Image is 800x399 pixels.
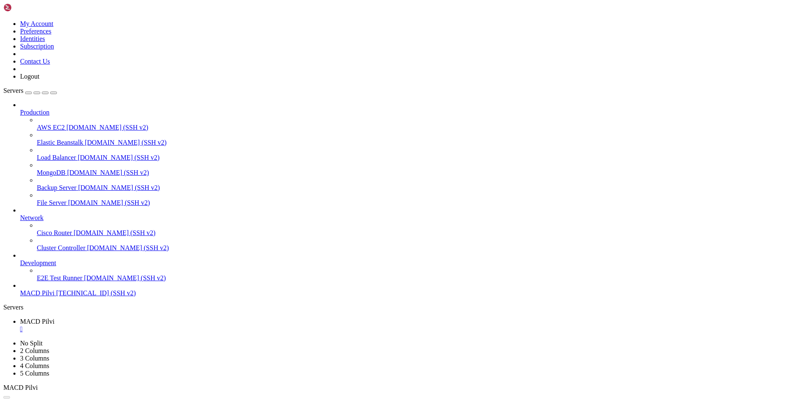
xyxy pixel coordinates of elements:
[20,58,50,65] a: Contact Us
[3,160,691,167] x-row: Run 'do-release-upgrade' to upgrade to it.
[37,184,797,192] a: Backup Server [DOMAIN_NAME] (SSH v2)
[20,347,49,354] a: 2 Columns
[20,214,797,222] a: Network
[20,325,797,333] a: 
[37,154,76,161] span: Load Balancer
[37,184,77,191] span: Backup Server
[37,222,797,237] li: Cisco Router [DOMAIN_NAME] (SSH v2)
[37,169,797,176] a: MongoDB [DOMAIN_NAME] (SSH v2)
[20,318,54,325] span: MACD Pilvi
[37,199,67,206] span: File Server
[3,18,691,25] x-row: * Documentation: [URL][DOMAIN_NAME]
[20,289,797,297] a: MACD Pilvi [TECHNICAL_ID] (SSH v2)
[67,124,149,131] span: [DOMAIN_NAME] (SSH v2)
[3,60,691,67] x-row: System load: 0.02 Processes: 116
[37,274,82,281] span: E2E Test Runner
[20,214,44,221] span: Network
[20,28,51,35] a: Preferences
[37,124,797,131] a: AWS EC2 [DOMAIN_NAME] (SSH v2)
[3,131,691,138] x-row: Enable ESM Apps to receive additional future security updates.
[67,169,149,176] span: [DOMAIN_NAME] (SSH v2)
[3,3,51,12] img: Shellngn
[37,244,797,252] a: Cluster Controller [DOMAIN_NAME] (SSH v2)
[3,384,38,391] span: MACD Pilvi
[3,138,691,146] x-row: See [URL][DOMAIN_NAME] or run: sudo pro status
[20,207,797,252] li: Network
[37,192,797,207] li: File Server [DOMAIN_NAME] (SSH v2)
[20,43,54,50] a: Subscription
[37,139,83,146] span: Elastic Beanstalk
[20,289,54,297] span: MACD Pilvi
[20,35,45,42] a: Identities
[20,282,797,297] li: MACD Pilvi [TECHNICAL_ID] (SSH v2)
[20,101,797,207] li: Production
[3,188,691,195] x-row: root@ubuntu-4gb-hel1-1:~# reboot
[3,103,691,110] x-row: Expanded Security Maintenance for Applications is not enabled.
[3,87,23,94] span: Servers
[37,267,797,282] li: E2E Test Runner [DOMAIN_NAME] (SSH v2)
[3,3,691,10] x-row: Welcome to Ubuntu 22.04.5 LTS (GNU/Linux 5.15.0-153-generic aarch64)
[78,154,160,161] span: [DOMAIN_NAME] (SSH v2)
[37,274,797,282] a: E2E Test Runner [DOMAIN_NAME] (SSH v2)
[20,20,54,27] a: My Account
[37,154,797,161] a: Load Balancer [DOMAIN_NAME] (SSH v2)
[37,131,797,146] li: Elastic Beanstalk [DOMAIN_NAME] (SSH v2)
[37,229,72,236] span: Cisco Router
[3,202,7,210] div: (0, 28)
[3,74,691,82] x-row: Memory usage: 4% IPv4 address for eth0: [TECHNICAL_ID]
[3,304,797,311] div: Servers
[84,274,166,281] span: [DOMAIN_NAME] (SSH v2)
[37,176,797,192] li: Backup Server [DOMAIN_NAME] (SSH v2)
[3,181,691,188] x-row: Last login: [DATE]
[20,362,49,369] a: 4 Columns
[3,46,691,53] x-row: System information as of [DATE]
[3,117,691,124] x-row: 0 updates can be applied immediately.
[37,237,797,252] li: Cluster Controller [DOMAIN_NAME] (SSH v2)
[37,116,797,131] li: AWS EC2 [DOMAIN_NAME] (SSH v2)
[85,139,167,146] span: [DOMAIN_NAME] (SSH v2)
[37,244,85,251] span: Cluster Controller
[37,161,797,176] li: MongoDB [DOMAIN_NAME] (SSH v2)
[20,259,56,266] span: Development
[20,355,49,362] a: 3 Columns
[68,199,150,206] span: [DOMAIN_NAME] (SSH v2)
[3,32,691,39] x-row: * Support: [URL][DOMAIN_NAME]
[56,289,136,297] span: [TECHNICAL_ID] (SSH v2)
[3,67,691,74] x-row: Usage of /: 5.1% of 37.23GB Users logged in: 1
[74,229,156,236] span: [DOMAIN_NAME] (SSH v2)
[78,184,160,191] span: [DOMAIN_NAME] (SSH v2)
[20,318,797,333] a: MACD Pilvi
[37,229,797,237] a: Cisco Router [DOMAIN_NAME] (SSH v2)
[37,139,797,146] a: Elastic Beanstalk [DOMAIN_NAME] (SSH v2)
[20,109,49,116] span: Production
[3,82,691,89] x-row: Swap usage: 0% IPv6 address for eth0: [TECHNICAL_ID]
[3,25,691,32] x-row: * Management: [URL][DOMAIN_NAME]
[37,146,797,161] li: Load Balancer [DOMAIN_NAME] (SSH v2)
[37,199,797,207] a: File Server [DOMAIN_NAME] (SSH v2)
[20,73,39,80] a: Logout
[37,124,65,131] span: AWS EC2
[20,259,797,267] a: Development
[20,340,43,347] a: No Split
[3,195,691,202] x-row: FATAL ERROR: Remote side unexpectedly closed network connection
[20,109,797,116] a: Production
[37,169,65,176] span: MongoDB
[20,370,49,377] a: 5 Columns
[3,87,57,94] a: Servers
[87,244,169,251] span: [DOMAIN_NAME] (SSH v2)
[20,252,797,282] li: Development
[3,153,691,160] x-row: New release '24.04.3 LTS' available.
